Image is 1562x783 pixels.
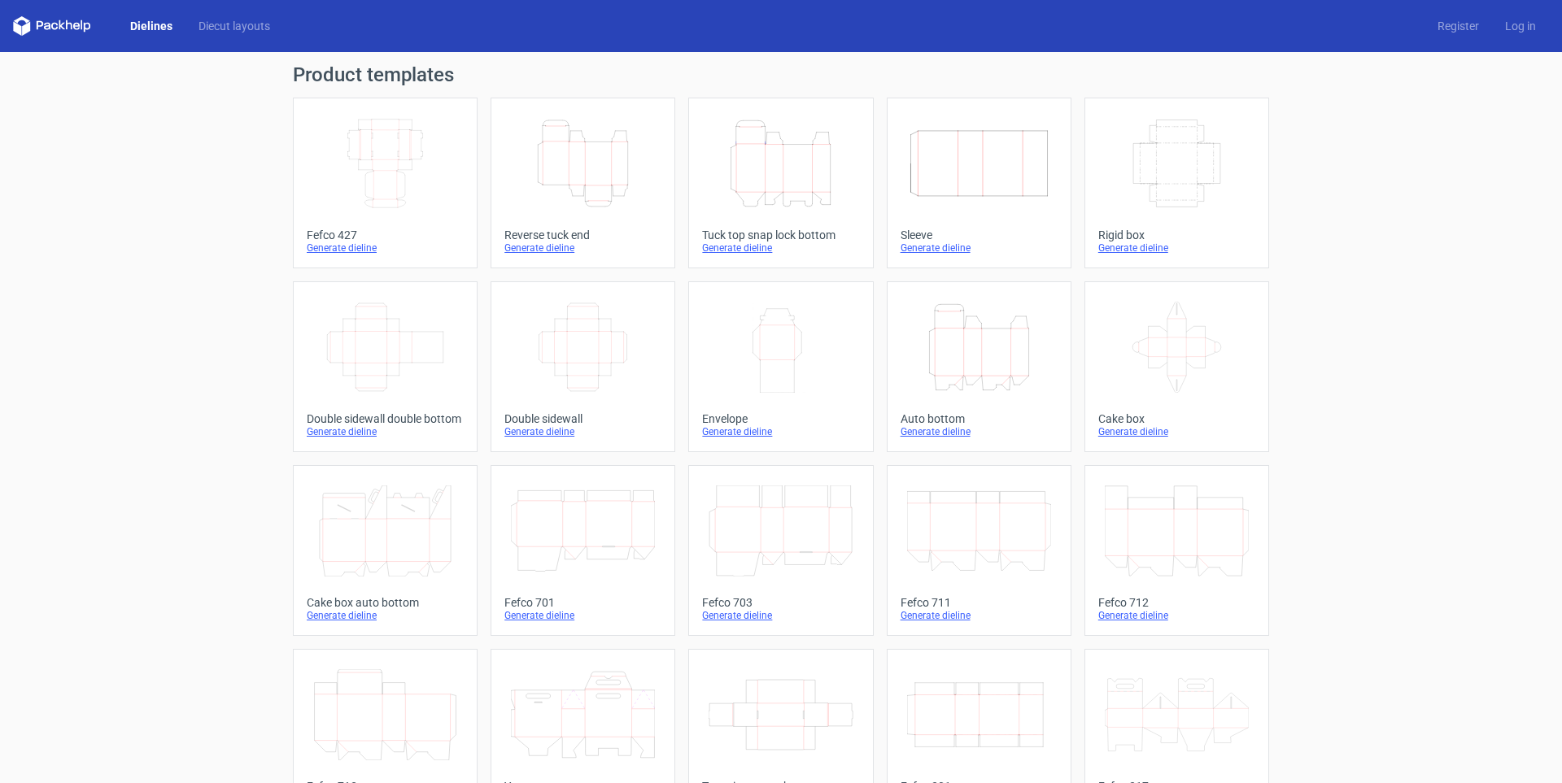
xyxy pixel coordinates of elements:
a: Rigid boxGenerate dieline [1084,98,1269,268]
div: Generate dieline [504,425,661,438]
a: EnvelopeGenerate dieline [688,281,873,452]
div: Sleeve [901,228,1058,241]
div: Auto bottom [901,412,1058,425]
div: Tuck top snap lock bottom [702,228,859,241]
a: Double sidewall double bottomGenerate dieline [293,281,478,452]
div: Fefco 712 [1098,596,1255,609]
div: Envelope [702,412,859,425]
a: Double sidewallGenerate dieline [491,281,675,452]
a: Auto bottomGenerate dieline [887,281,1071,452]
div: Generate dieline [1098,425,1255,438]
a: Tuck top snap lock bottomGenerate dieline [688,98,873,268]
h1: Product templates [293,65,1269,85]
div: Double sidewall double bottom [307,412,464,425]
div: Generate dieline [504,241,661,254]
div: Generate dieline [307,425,464,438]
a: SleeveGenerate dieline [887,98,1071,268]
a: Cake boxGenerate dieline [1084,281,1269,452]
div: Generate dieline [702,425,859,438]
div: Generate dieline [702,241,859,254]
div: Rigid box [1098,228,1255,241]
a: Register [1425,18,1492,34]
div: Cake box [1098,412,1255,425]
div: Fefco 711 [901,596,1058,609]
div: Generate dieline [901,425,1058,438]
div: Generate dieline [901,609,1058,622]
div: Cake box auto bottom [307,596,464,609]
a: Reverse tuck endGenerate dieline [491,98,675,268]
div: Fefco 427 [307,228,464,241]
a: Cake box auto bottomGenerate dieline [293,465,478,636]
div: Generate dieline [307,609,464,622]
a: Fefco 427Generate dieline [293,98,478,268]
a: Fefco 703Generate dieline [688,465,873,636]
div: Generate dieline [307,241,464,254]
div: Fefco 701 [504,596,661,609]
div: Double sidewall [504,412,661,425]
a: Log in [1492,18,1549,34]
a: Dielines [117,18,185,34]
div: Generate dieline [1098,609,1255,622]
div: Generate dieline [504,609,661,622]
div: Reverse tuck end [504,228,661,241]
div: Generate dieline [901,241,1058,254]
div: Fefco 703 [702,596,859,609]
a: Fefco 712Generate dieline [1084,465,1269,636]
a: Fefco 701Generate dieline [491,465,675,636]
a: Diecut layouts [185,18,283,34]
a: Fefco 711Generate dieline [887,465,1071,636]
div: Generate dieline [702,609,859,622]
div: Generate dieline [1098,241,1255,254]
